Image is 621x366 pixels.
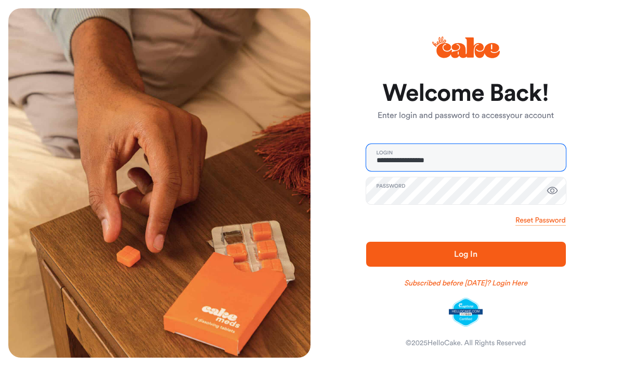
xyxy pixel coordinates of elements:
[454,250,477,258] span: Log In
[366,242,566,267] button: Log In
[404,278,527,289] a: Subscribed before [DATE]? Login Here
[406,338,526,348] div: © 2025 HelloCake. All Rights Reserved
[366,110,566,122] p: Enter login and password to access your account
[449,298,483,327] img: legit-script-certified.png
[515,215,565,226] a: Reset Password
[366,81,566,106] h1: Welcome Back!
